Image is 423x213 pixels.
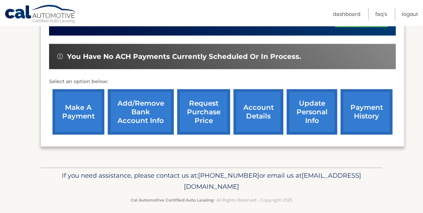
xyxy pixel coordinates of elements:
a: Dashboard [333,8,360,20]
p: - All Rights Reserved - Copyright 2025 [45,197,378,204]
a: payment history [341,89,393,135]
a: make a payment [53,89,104,135]
a: Logout [402,8,419,20]
p: Select an option below: [49,78,396,86]
a: update personal info [287,89,337,135]
span: You have no ACH payments currently scheduled or in process. [67,52,301,61]
p: If you need assistance, please contact us at: or email us at [45,170,378,193]
a: FAQ's [375,8,387,20]
a: Add/Remove bank account info [108,89,174,135]
span: [PHONE_NUMBER] [198,172,259,180]
img: alert-white.svg [57,54,63,59]
strong: Cal Automotive Certified Auto Leasing [131,198,214,203]
a: Cal Automotive [4,5,77,25]
a: request purchase price [177,89,230,135]
a: account details [234,89,283,135]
